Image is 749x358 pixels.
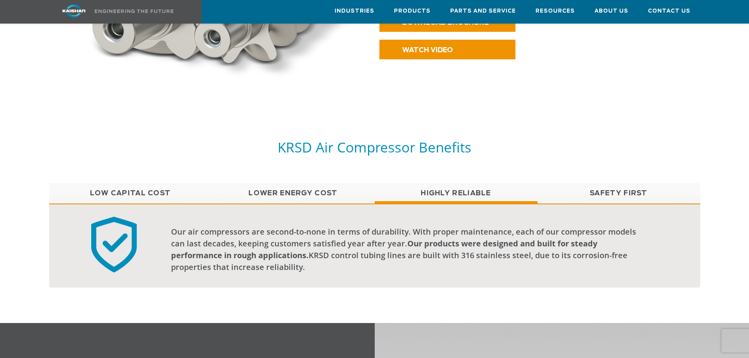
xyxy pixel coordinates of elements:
[49,138,700,156] h5: KRSD Air Compressor Benefits
[44,4,103,18] img: kaishan logo
[49,204,700,288] div: Highly Reliable
[49,184,212,203] a: Low Capital Cost
[394,0,431,22] a: Products
[83,216,145,273] img: reliable badge
[450,7,516,16] span: Parts and Service
[335,7,374,16] span: Industries
[394,7,431,16] span: Products
[375,184,537,203] a: Highly Reliable
[402,47,453,53] span: WATCH VIDEO
[379,40,515,59] a: WATCH VIDEO
[335,0,374,22] a: Industries
[212,184,375,203] a: Lower Energy Cost
[648,7,690,16] span: Contact Us
[537,184,700,203] a: Safety First
[95,9,173,13] img: Engineering the future
[536,7,575,16] span: Resources
[402,19,489,26] span: DOWNLOAD BROCHURE
[648,0,690,22] a: Contact Us
[171,226,648,273] div: Our air compressors are second-to-none in terms of durability. With proper maintenance, each of o...
[536,0,575,22] a: Resources
[594,7,628,16] span: About Us
[450,0,516,22] a: Parts and Service
[594,0,628,22] a: About Us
